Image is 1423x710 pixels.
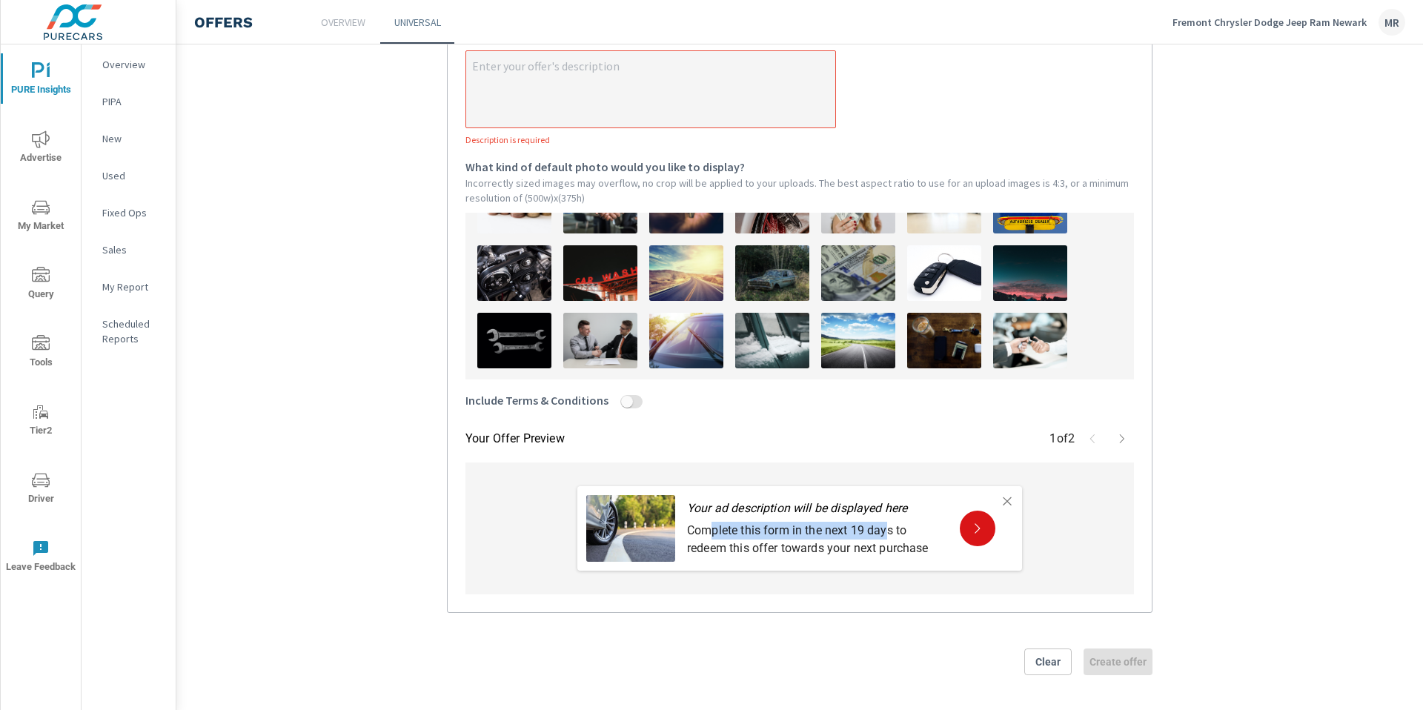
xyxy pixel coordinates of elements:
[735,245,809,301] img: description
[465,128,836,146] span: Description is required
[82,53,176,76] div: Overview
[102,242,164,257] p: Sales
[1,44,81,590] div: nav menu
[993,245,1067,301] img: description
[563,245,637,301] img: description
[687,501,907,515] i: Your ad description will be displayed here
[621,395,633,408] button: Include Terms & Conditions
[82,239,176,261] div: Sales
[821,245,895,301] img: description
[321,15,365,30] p: Overview
[1031,655,1065,668] span: Clear
[194,13,253,31] h4: Offers
[5,471,76,508] span: Driver
[649,313,723,368] img: description
[465,158,745,176] span: What kind of default photo would you like to display?
[102,205,164,220] p: Fixed Ops
[821,313,895,368] img: description
[993,313,1067,368] img: description
[735,313,809,368] img: description
[477,313,551,368] img: description
[102,57,164,72] p: Overview
[1049,430,1075,448] p: 1 of 2
[82,276,176,298] div: My Report
[466,53,835,127] textarea: Describe your offerDescription is required
[1024,648,1072,675] button: Clear
[82,90,176,113] div: PIPA
[5,199,76,235] span: My Market
[5,267,76,303] span: Query
[102,279,164,294] p: My Report
[82,127,176,150] div: New
[5,403,76,439] span: Tier2
[649,245,723,301] img: description
[5,540,76,576] span: Leave Feedback
[465,391,608,409] span: Include Terms & Conditions
[465,176,1134,205] p: Incorrectly sized images may overflow, no crop will be applied to your uploads. The best aspect r...
[5,130,76,167] span: Advertise
[102,131,164,146] p: New
[82,313,176,350] div: Scheduled Reports
[563,313,637,368] img: description
[102,94,164,109] p: PIPA
[394,15,441,30] p: Universal
[102,168,164,183] p: Used
[907,245,981,301] img: description
[1379,9,1405,36] div: MR
[102,316,164,346] p: Scheduled Reports
[477,245,551,301] img: description
[5,62,76,99] span: PURE Insights
[82,165,176,187] div: Used
[1172,16,1367,29] p: Fremont Chrysler Dodge Jeep Ram Newark
[586,495,675,562] img: Vehicle purchase offer!
[465,430,565,448] p: Your Offer Preview
[82,202,176,224] div: Fixed Ops
[687,522,948,557] p: Complete this form in the next 19 days to redeem this offer towards your next purchase
[907,313,981,368] img: description
[5,335,76,371] span: Tools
